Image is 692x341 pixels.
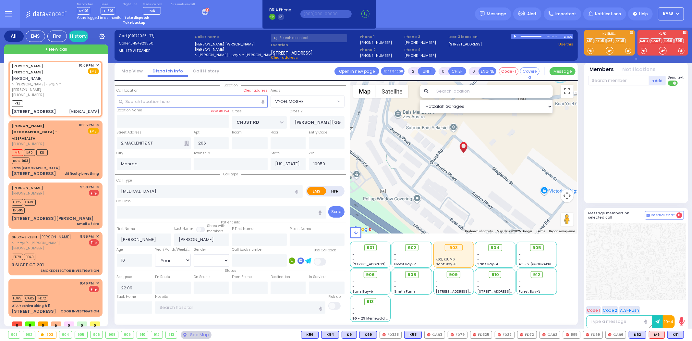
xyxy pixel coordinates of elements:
span: ✕ [96,184,99,190]
a: CAR6 [650,38,662,43]
input: Search location here [117,95,268,107]
div: 0:36 [552,33,558,40]
span: D-801 [101,7,115,15]
button: Show street map [353,85,376,98]
a: KYD8 [615,38,626,43]
button: Transfer call [381,67,405,75]
div: BLS [667,331,684,339]
span: 0 [90,322,100,326]
span: FD22 [12,199,23,206]
span: Forest Bay-2 [394,262,416,267]
span: FD72 [37,295,48,302]
div: See map [181,331,211,339]
span: Phone 3 [404,34,446,40]
img: red-radio-icon.svg [498,333,501,336]
label: Destination [271,274,290,280]
span: ✕ [96,63,99,68]
div: Smell Of Fire [77,221,99,226]
input: Search member [589,76,649,85]
button: Code 1 [586,306,601,314]
span: AT - 2 [GEOGRAPHIC_DATA] [519,262,567,267]
span: VYOEL MOSHE [275,98,304,105]
a: History [69,31,88,42]
button: Code-1 [499,67,518,75]
label: Save as POI [211,108,229,113]
span: 9:46 PM [80,281,94,286]
label: Township [194,151,210,156]
span: - [353,284,355,289]
div: 908 [106,331,118,338]
strong: Take dispatch [124,15,149,20]
span: Alert [527,11,537,17]
input: Search a contact [271,34,347,42]
label: KJFD [637,32,688,37]
span: Send text [668,75,684,80]
span: K62 [24,149,35,156]
div: BLS [359,331,377,339]
img: comment-alt.png [647,214,650,217]
span: 904 [491,245,500,251]
div: SMOKE DETECTOR INVESTIGATION [41,268,99,273]
img: red-radio-icon.svg [427,333,431,336]
div: ALEXANDER ISRAEL MILLER [458,138,469,158]
label: From Scene [232,274,252,280]
div: 903 [38,331,56,338]
label: ר' [PERSON_NAME] - ר' הערש [PERSON_NAME] [195,52,269,58]
div: 912 [151,331,163,338]
label: State [271,151,280,156]
label: P First Name [232,226,253,232]
label: Last 3 location [449,34,511,40]
span: BG - 29 Merriewold S. [353,316,389,321]
label: Cad: [119,33,193,39]
label: Caller: [119,41,193,46]
button: CHIEF [448,67,466,75]
strong: Take backup [123,20,145,25]
div: 906 [91,331,103,338]
div: 0:00 [545,33,551,40]
span: Forest Bay-3 [519,289,541,294]
span: EMS [88,68,99,74]
a: [PERSON_NAME] [12,185,43,190]
span: 9:55 PM [80,234,94,239]
button: Covered [520,67,540,75]
span: BRIA Phone [269,7,291,13]
label: Cross 1 [232,109,244,114]
label: Call Type [117,178,132,183]
label: Fire units on call [171,3,195,6]
span: - [519,257,521,262]
img: red-radio-icon.svg [566,333,569,336]
div: 905 [75,331,87,338]
div: 904 [59,331,72,338]
span: BUS-903 [12,158,30,164]
label: Areas [271,88,280,93]
div: difficulty breathing [65,171,99,176]
div: [STREET_ADDRESS] [12,308,56,315]
input: (000)000-00000 [300,10,352,18]
span: 0 [25,322,35,326]
span: Internal Chat [651,213,675,218]
span: E-595 [12,207,25,214]
span: - [477,279,479,284]
span: 906 [366,272,375,278]
button: Members [590,66,614,73]
span: + New call [45,46,67,53]
span: [PHONE_NUMBER] [12,246,44,251]
button: Drag Pegman onto the map to open Street View [561,213,574,226]
span: 905 [532,245,541,251]
label: In Service [309,274,325,280]
span: FD69 [12,295,23,302]
button: Message [550,67,576,75]
label: Apt [194,130,200,135]
a: Open in new page [334,67,379,75]
span: Important [555,11,576,17]
label: Room [232,130,242,135]
a: KYD8 [595,38,606,43]
span: - [353,306,355,311]
a: M6 [606,38,614,43]
div: CAR2 [540,331,560,339]
button: Send [328,206,345,218]
label: ZIP [309,151,314,156]
button: ky68 [658,7,684,20]
span: KY101 [77,7,90,15]
div: FD22 [495,331,515,339]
